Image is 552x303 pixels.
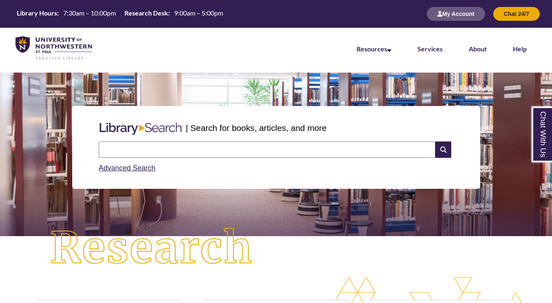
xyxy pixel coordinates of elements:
a: Help [513,45,527,53]
a: Advanced Search [99,164,155,172]
img: UNWSP Library Logo [16,36,92,60]
table: Hours Today [13,9,226,19]
p: | Search for books, articles, and more [186,122,326,134]
img: Libary Search [95,119,186,138]
span: 9:00am – 5:00pm [174,9,223,17]
a: My Account [427,10,485,17]
a: Resources [357,45,391,53]
a: About [469,45,487,53]
button: Chat 24/7 [493,7,540,21]
a: Services [417,45,443,53]
a: Hours Today [13,9,226,20]
button: My Account [427,7,485,21]
img: Research [28,205,276,292]
th: Library Hours: [13,9,60,18]
th: Research Desk: [121,9,171,18]
a: Chat 24/7 [493,10,540,17]
span: 7:30am – 10:00pm [63,9,116,17]
i: Search [435,142,451,158]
